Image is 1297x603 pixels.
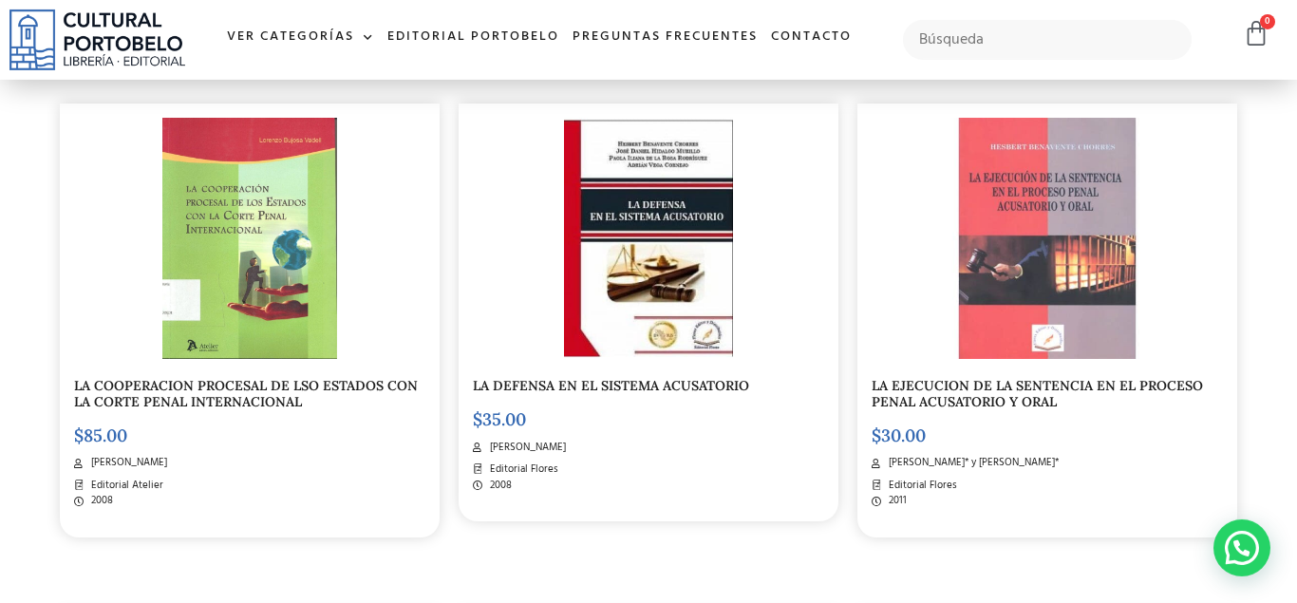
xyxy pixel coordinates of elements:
[86,478,163,494] span: Editorial Atelier
[74,377,418,410] a: LA COOPERACION PROCESAL DE LSO ESTADOS CON LA CORTE PENAL INTERNACIONAL
[473,377,749,394] a: LA DEFENSA EN EL SISTEMA ACUSATORIO
[764,17,858,58] a: Contacto
[872,377,1203,410] a: LA EJECUCION DE LA SENTENCIA EN EL PROCESO PENAL ACUSATORIO Y ORAL
[872,424,881,446] span: $
[162,118,337,359] img: la_cooperacion-2.jpg
[1243,20,1269,47] a: 0
[1213,519,1270,576] div: Contactar por WhatsApp
[884,455,1059,471] span: [PERSON_NAME]* y [PERSON_NAME]*
[1260,14,1275,29] span: 0
[381,17,566,58] a: Editorial Portobelo
[884,478,957,494] span: Editorial Flores
[485,462,558,478] span: Editorial Flores
[566,17,764,58] a: Preguntas frecuentes
[74,424,84,446] span: $
[903,20,1192,60] input: Búsqueda
[473,408,482,430] span: $
[872,424,926,446] bdi: 30.00
[220,17,381,58] a: Ver Categorías
[86,493,113,509] span: 2008
[887,118,1208,359] img: la_ejecucion_de_la-2.jpg
[485,440,566,456] span: [PERSON_NAME]
[485,478,512,494] span: 2008
[564,118,733,359] img: la_defensa_en_el_sistema-2.jpg
[473,408,526,430] bdi: 35.00
[884,493,907,509] span: 2011
[74,424,127,446] bdi: 85.00
[86,455,167,471] span: [PERSON_NAME]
